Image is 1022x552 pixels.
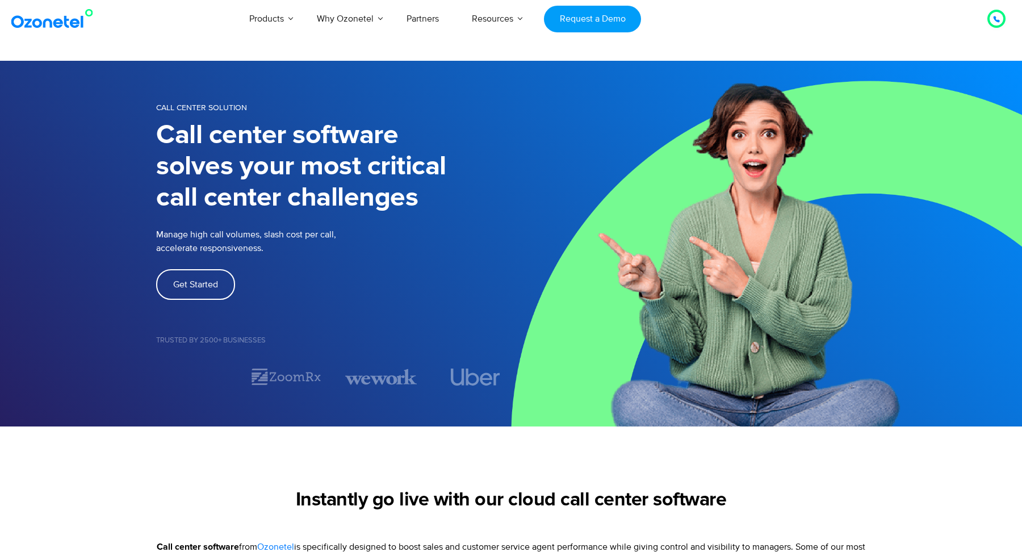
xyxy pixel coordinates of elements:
[156,367,511,387] div: Image Carousel
[156,269,235,300] a: Get Started
[250,367,322,387] div: 2 / 7
[250,367,322,387] img: zoomrx
[345,367,417,387] img: wework
[544,6,641,32] a: Request a Demo
[156,103,247,112] span: Call Center Solution
[157,542,239,551] strong: Call center software
[439,369,511,386] div: 4 / 7
[156,489,866,512] h2: Instantly go live with our cloud call center software
[345,367,417,387] div: 3 / 7
[173,280,218,289] span: Get Started
[156,120,511,214] h1: Call center software solves your most critical call center challenges
[156,228,412,255] p: Manage high call volumes, slash cost per call, accelerate responsiveness.
[156,337,511,344] h5: Trusted by 2500+ Businesses
[156,370,228,384] div: 1 / 7
[450,369,500,386] img: uber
